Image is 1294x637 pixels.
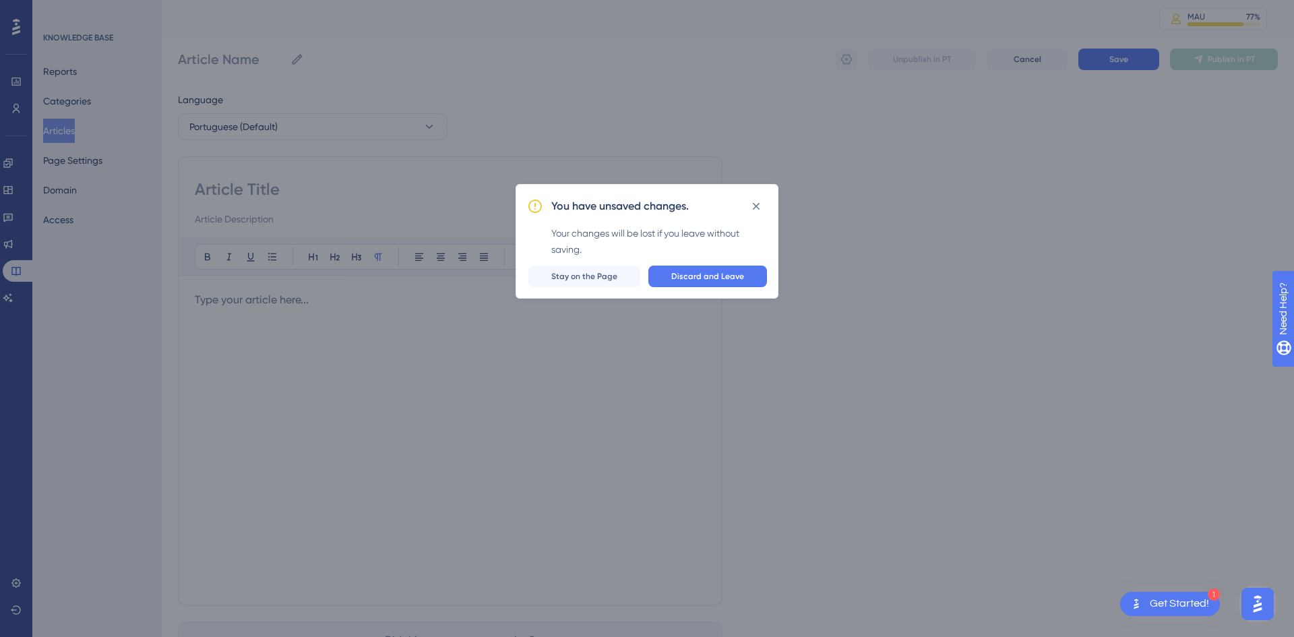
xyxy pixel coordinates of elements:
div: 1 [1208,588,1220,601]
span: Need Help? [32,3,84,20]
img: launcher-image-alternative-text [1128,596,1144,612]
div: Open Get Started! checklist, remaining modules: 1 [1120,592,1220,616]
iframe: UserGuiding AI Assistant Launcher [1237,584,1278,624]
h2: You have unsaved changes. [551,198,689,214]
span: Stay on the Page [551,271,617,282]
span: Discard and Leave [671,271,744,282]
div: Your changes will be lost if you leave without saving. [551,225,767,257]
div: Get Started! [1150,597,1209,611]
